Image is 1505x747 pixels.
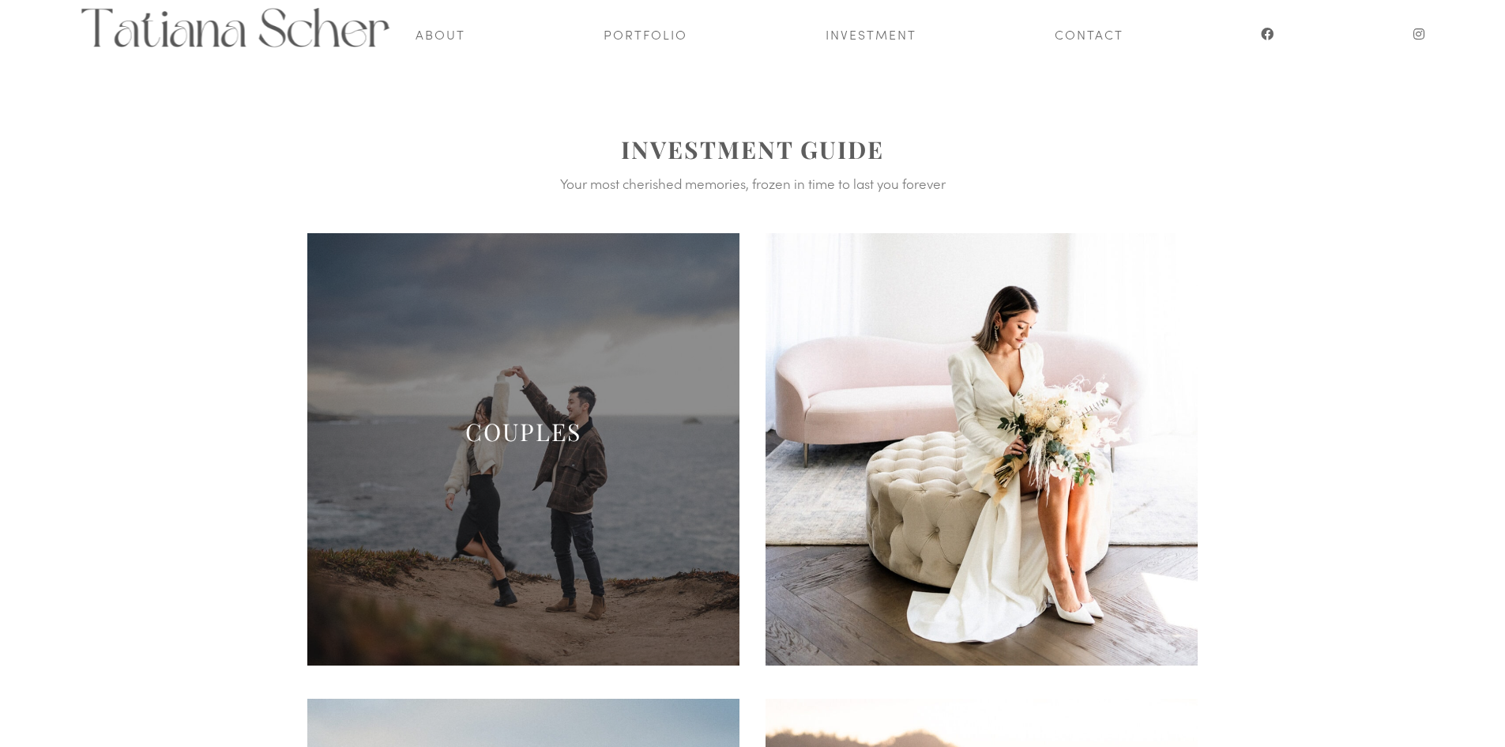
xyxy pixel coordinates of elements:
h2: INVESTMENT GUIDE [280,134,1226,173]
span: Your most cherished memories, frozen in time to last you forever [560,174,946,193]
a: Beauty bridal portrait [766,651,1198,670]
a: COUPLES [465,416,581,447]
img: Elopement photography [79,8,392,47]
a: Engagement photography portfolio [307,651,739,670]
